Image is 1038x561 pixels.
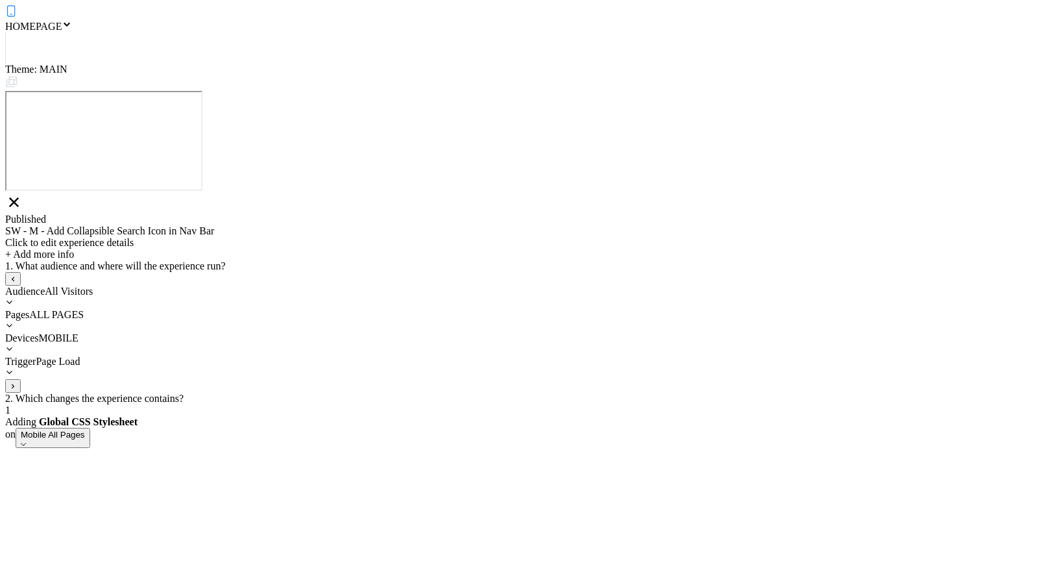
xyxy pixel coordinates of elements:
[5,237,1033,249] div: Click to edit experience details
[36,356,80,367] span: Page Load
[5,429,16,440] span: on
[5,214,46,225] span: Published
[5,249,74,260] span: + Add more info
[5,286,45,297] span: Audience
[5,260,226,271] span: 1. What audience and where will the experience run?
[29,309,84,320] span: ALL PAGES
[39,332,78,343] span: MOBILE
[5,405,1033,416] div: 1
[45,286,93,297] span: All Visitors
[5,416,1033,448] span: Adding
[16,428,90,448] button: Mobile All Pagesdown arrow
[5,309,29,320] span: Pages
[5,356,36,367] span: Trigger
[5,393,184,404] span: 2. Which changes the experience contains?
[5,64,67,75] span: Theme: MAIN
[21,443,26,446] img: down arrow
[5,21,62,32] span: HOMEPAGE
[39,416,138,427] b: Global CSS Stylesheet
[5,332,39,343] span: Devices
[5,225,214,236] span: SW - M - Add Collapsible Search Icon in Nav Bar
